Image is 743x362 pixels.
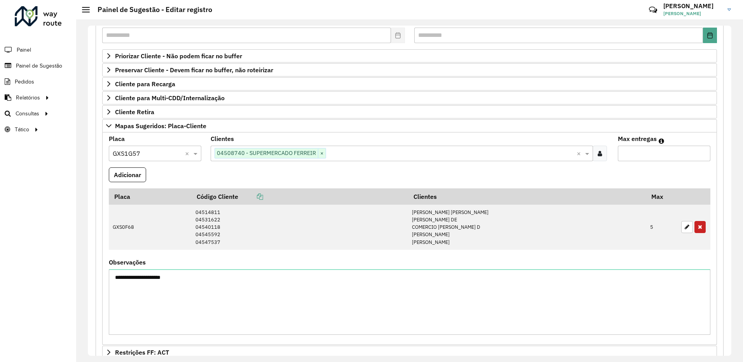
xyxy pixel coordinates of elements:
[109,167,146,182] button: Adicionar
[16,62,62,70] span: Painel de Sugestão
[102,49,717,63] a: Priorizar Cliente - Não podem ficar no buffer
[115,123,206,129] span: Mapas Sugeridos: Placa-Cliente
[115,109,154,115] span: Cliente Retira
[703,28,717,43] button: Choose Date
[577,149,583,158] span: Clear all
[215,148,318,158] span: 04508740 - SUPERMERCADO FERREIR
[109,134,125,143] label: Placa
[115,81,175,87] span: Cliente para Recarga
[115,349,169,355] span: Restrições FF: ACT
[102,132,717,345] div: Mapas Sugeridos: Placa-Cliente
[645,2,661,18] a: Contato Rápido
[17,46,31,54] span: Painel
[15,125,29,134] span: Tático
[408,205,646,250] td: [PERSON_NAME] [PERSON_NAME] [PERSON_NAME] DE COMERCIO [PERSON_NAME] D [PERSON_NAME] [PERSON_NAME]
[16,94,40,102] span: Relatórios
[102,119,717,132] a: Mapas Sugeridos: Placa-Cliente
[102,63,717,77] a: Preservar Cliente - Devem ficar no buffer, não roteirizar
[102,346,717,359] a: Restrições FF: ACT
[185,149,192,158] span: Clear all
[115,95,225,101] span: Cliente para Multi-CDD/Internalização
[109,188,191,205] th: Placa
[191,188,408,205] th: Código Cliente
[211,134,234,143] label: Clientes
[618,134,657,143] label: Max entregas
[238,193,263,200] a: Copiar
[115,53,242,59] span: Priorizar Cliente - Não podem ficar no buffer
[16,110,39,118] span: Consultas
[659,138,664,144] em: Máximo de clientes que serão colocados na mesma rota com os clientes informados
[109,205,191,250] td: GXS0F68
[102,105,717,118] a: Cliente Retira
[109,258,146,267] label: Observações
[115,67,273,73] span: Preservar Cliente - Devem ficar no buffer, não roteirizar
[102,91,717,104] a: Cliente para Multi-CDD/Internalização
[663,2,722,10] h3: [PERSON_NAME]
[318,149,326,158] span: ×
[15,78,34,86] span: Pedidos
[191,205,408,250] td: 04514811 04531622 04540118 04545592 04547537
[90,5,212,14] h2: Painel de Sugestão - Editar registro
[408,188,646,205] th: Clientes
[646,205,677,250] td: 5
[102,77,717,90] a: Cliente para Recarga
[646,188,677,205] th: Max
[663,10,722,17] span: [PERSON_NAME]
